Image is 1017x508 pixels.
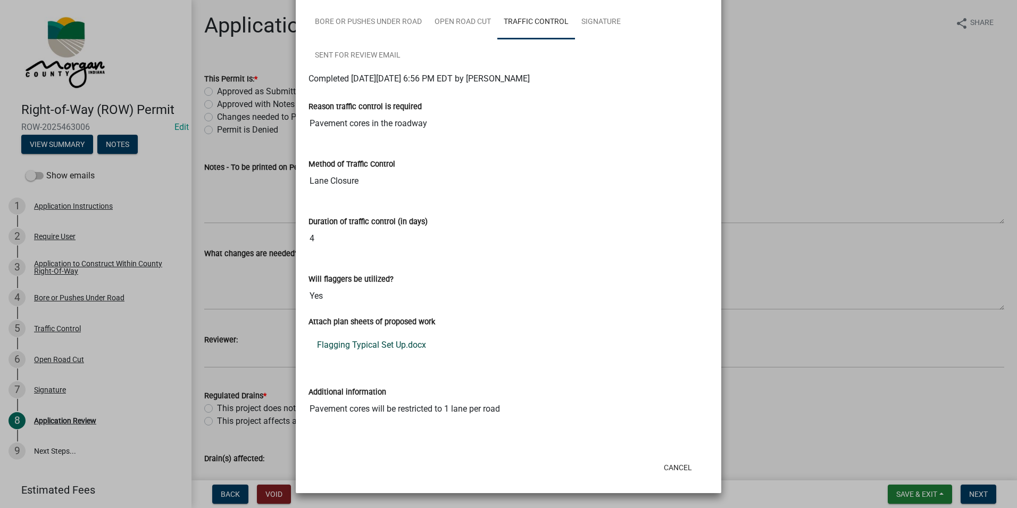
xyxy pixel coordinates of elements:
label: Additional information [309,389,386,396]
a: Open Road Cut [428,5,497,39]
a: Bore or Pushes Under Road [309,5,428,39]
a: Flagging Typical Set Up.docx [309,332,708,358]
label: Duration of traffic control (in days) [309,218,428,226]
span: Completed [DATE][DATE] 6:56 PM EDT by [PERSON_NAME] [309,73,530,84]
a: Signature [575,5,627,39]
label: Attach plan sheets of proposed work [309,318,435,326]
a: Sent for Review Email [309,39,407,73]
button: Cancel [655,458,701,477]
a: Traffic Control [497,5,575,39]
label: Reason traffic control is required [309,103,422,111]
label: Method of Traffic Control [309,161,395,168]
label: Will flaggers be utilized? [309,276,394,283]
